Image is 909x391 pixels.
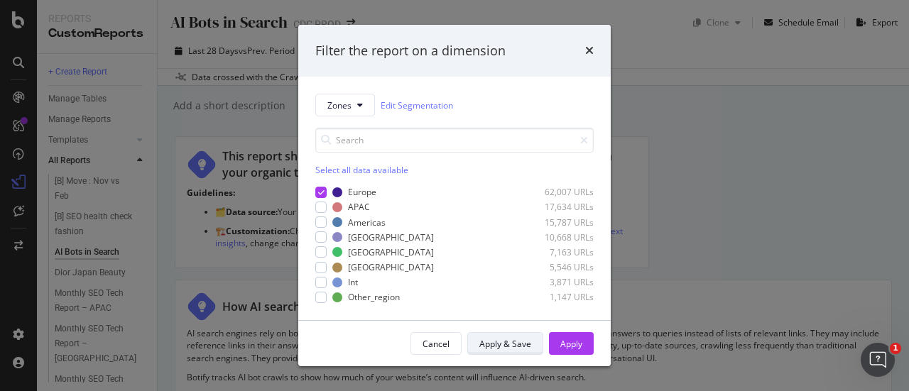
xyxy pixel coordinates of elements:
[861,343,895,377] iframe: Intercom live chat
[348,186,376,198] div: Europe
[348,261,434,273] div: [GEOGRAPHIC_DATA]
[315,94,375,116] button: Zones
[524,276,594,288] div: 3,871 URLs
[560,338,582,350] div: Apply
[890,343,901,354] span: 1
[348,216,386,228] div: Americas
[315,164,594,176] div: Select all data available
[524,261,594,273] div: 5,546 URLs
[524,231,594,243] div: 10,668 URLs
[524,246,594,258] div: 7,163 URLs
[423,338,450,350] div: Cancel
[524,186,594,198] div: 62,007 URLs
[315,128,594,153] input: Search
[348,276,358,288] div: Int
[327,99,352,111] span: Zones
[298,25,611,367] div: modal
[348,231,434,243] div: [GEOGRAPHIC_DATA]
[348,202,370,214] div: APAC
[348,246,434,258] div: [GEOGRAPHIC_DATA]
[524,202,594,214] div: 17,634 URLs
[479,338,531,350] div: Apply & Save
[524,291,594,303] div: 1,147 URLs
[585,42,594,60] div: times
[524,216,594,228] div: 15,787 URLs
[549,332,594,355] button: Apply
[381,98,453,113] a: Edit Segmentation
[467,332,543,355] button: Apply & Save
[315,42,506,60] div: Filter the report on a dimension
[348,291,400,303] div: Other_region
[410,332,462,355] button: Cancel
